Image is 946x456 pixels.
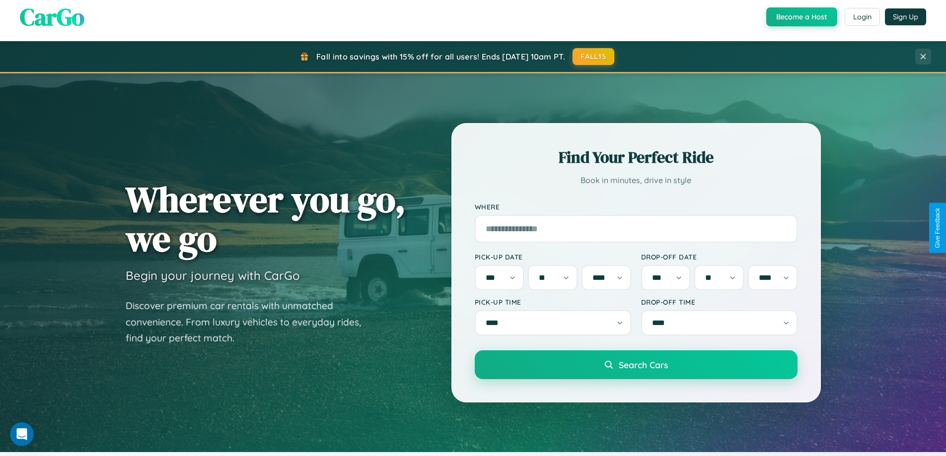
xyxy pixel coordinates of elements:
span: Fall into savings with 15% off for all users! Ends [DATE] 10am PT. [316,52,565,62]
button: Search Cars [475,350,798,379]
iframe: Intercom live chat [10,422,34,446]
label: Pick-up Time [475,298,631,306]
label: Where [475,202,798,211]
label: Drop-off Time [641,298,798,306]
h3: Begin your journey with CarGo [126,268,300,283]
p: Discover premium car rentals with unmatched convenience. From luxury vehicles to everyday rides, ... [126,298,374,346]
label: Pick-up Date [475,253,631,261]
div: Give Feedback [934,208,941,248]
label: Drop-off Date [641,253,798,261]
button: FALL15 [573,48,614,65]
button: Become a Host [766,7,837,26]
h1: Wherever you go, we go [126,180,406,258]
button: Login [845,8,880,26]
h2: Find Your Perfect Ride [475,146,798,168]
button: Sign Up [885,8,926,25]
p: Book in minutes, drive in style [475,173,798,188]
span: CarGo [20,0,84,33]
span: Search Cars [619,359,668,370]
